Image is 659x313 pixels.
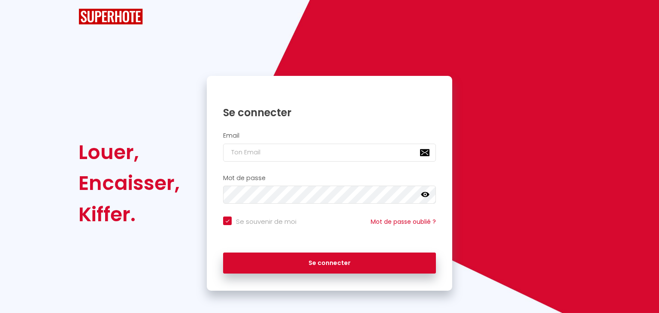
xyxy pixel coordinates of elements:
[223,132,436,139] h2: Email
[79,9,143,24] img: SuperHote logo
[223,253,436,274] button: Se connecter
[79,199,180,230] div: Kiffer.
[223,106,436,119] h1: Se connecter
[79,137,180,168] div: Louer,
[223,175,436,182] h2: Mot de passe
[223,144,436,162] input: Ton Email
[79,168,180,199] div: Encaisser,
[371,217,436,226] a: Mot de passe oublié ?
